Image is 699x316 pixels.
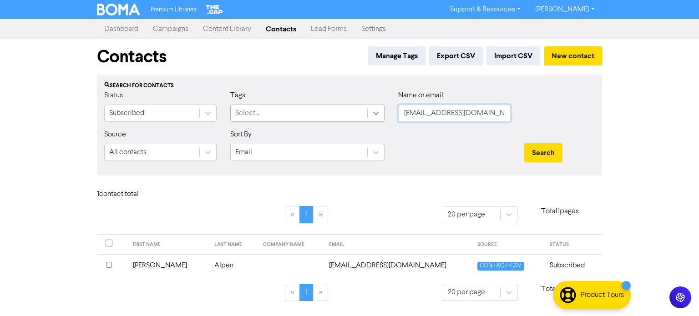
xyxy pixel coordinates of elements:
[97,4,140,15] img: BOMA Logo
[354,20,393,38] a: Settings
[477,262,524,271] span: CONTACT-CSV
[443,2,528,17] a: Support & Resources
[104,82,595,90] div: Search for contacts
[97,190,170,199] h6: 1 contact total
[230,129,252,140] label: Sort By
[398,90,443,101] label: Name or email
[544,235,602,255] th: STATUS
[258,235,324,255] th: COMPANY NAME
[127,235,209,255] th: FIRST NAME
[209,254,258,276] td: Alpen
[97,46,167,67] h1: Contacts
[324,235,472,255] th: EMAIL
[97,20,146,38] a: Dashboard
[109,108,144,119] div: Subscribed
[448,287,485,298] div: 20 per page
[235,108,259,119] div: Select...
[109,147,147,158] div: All contacts
[127,254,209,276] td: [PERSON_NAME]
[544,46,602,65] button: New contact
[299,284,314,301] a: Page 1 is your current page
[235,147,252,158] div: Email
[304,20,354,38] a: Lead Forms
[324,254,472,276] td: jase.zeppelinbarbers@gmail.com
[544,254,602,276] td: Subscribed
[368,46,425,65] button: Manage Tags
[448,209,485,220] div: 20 per page
[486,46,540,65] button: Import CSV
[472,235,544,255] th: SOURCE
[104,129,126,140] label: Source
[517,206,602,217] p: Total 1 pages
[151,7,197,13] span: Premium Libraries:
[528,2,602,17] a: [PERSON_NAME]
[146,20,196,38] a: Campaigns
[653,272,699,316] iframe: Chat Widget
[196,20,258,38] a: Content Library
[429,46,483,65] button: Export CSV
[299,206,314,223] a: Page 1 is your current page
[524,143,562,162] button: Search
[209,235,258,255] th: LAST NAME
[230,90,245,101] label: Tags
[258,20,304,38] a: Contacts
[104,90,123,101] label: Status
[204,4,224,15] img: The Gap
[517,284,602,295] p: Total 1 pages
